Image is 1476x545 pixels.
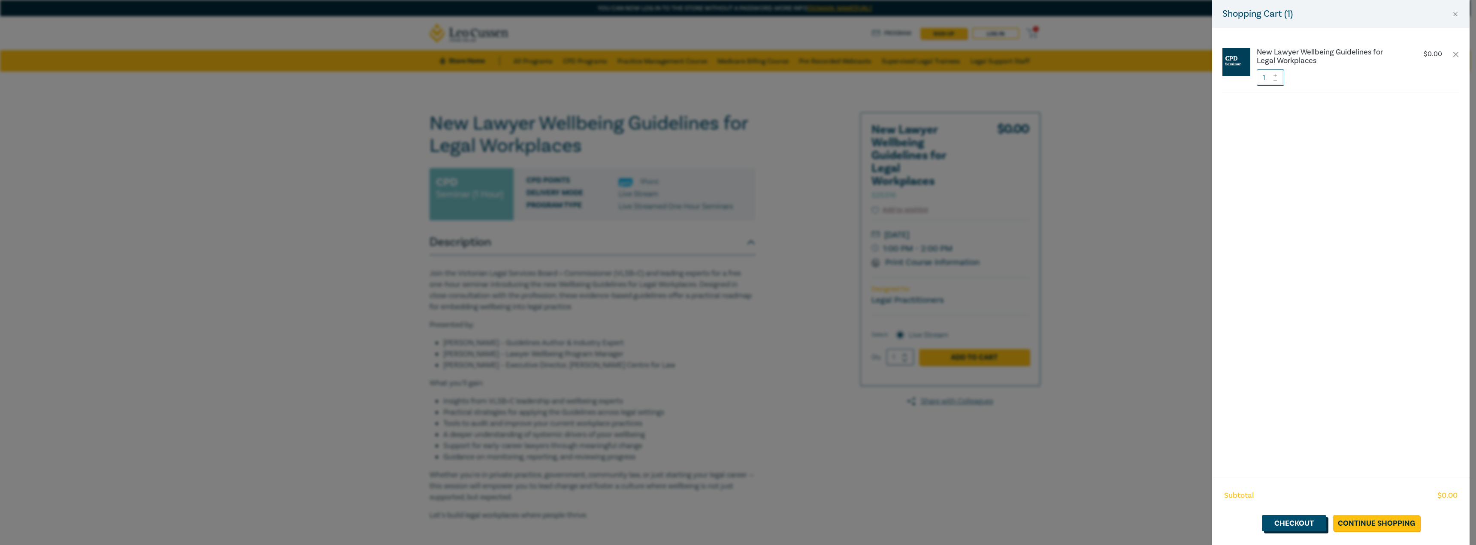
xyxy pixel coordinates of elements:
[1257,69,1284,86] input: 1
[1437,490,1458,501] span: $ 0.00
[1222,7,1293,21] h5: Shopping Cart ( 1 )
[1257,48,1399,65] a: New Lawyer Wellbeing Guidelines for Legal Workplaces
[1333,515,1420,531] a: Continue Shopping
[1452,10,1459,18] button: Close
[1424,50,1442,58] p: $ 0.00
[1262,515,1326,531] a: Checkout
[1224,490,1254,501] span: Subtotal
[1222,48,1250,76] img: CPD%20Seminar.jpg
